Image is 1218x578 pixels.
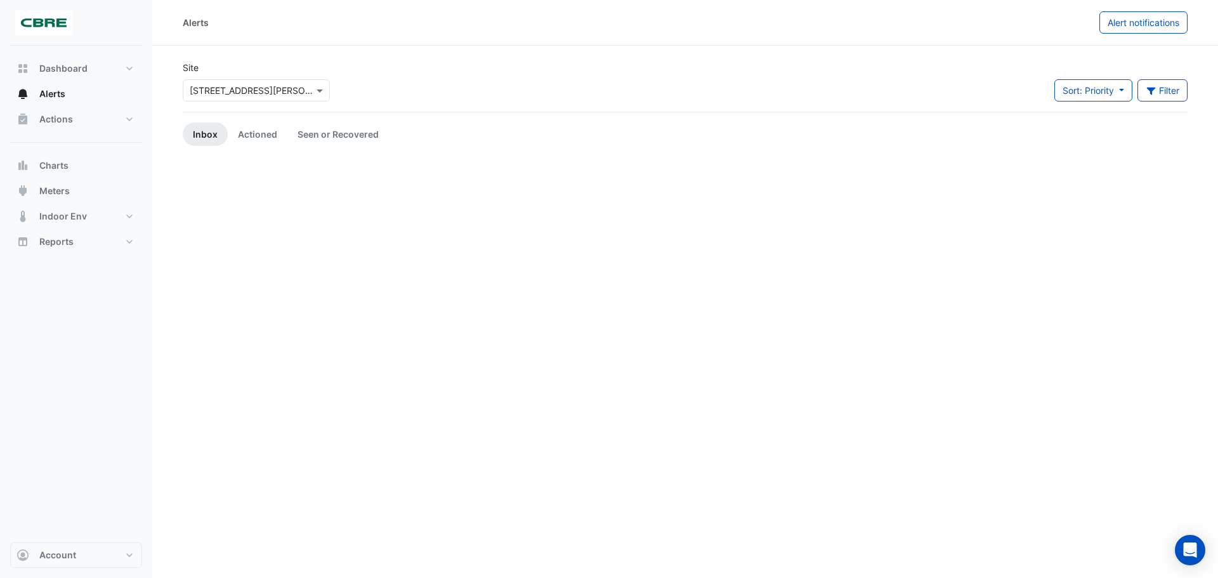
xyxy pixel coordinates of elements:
app-icon: Actions [16,113,29,126]
span: Actions [39,113,73,126]
button: Account [10,542,142,568]
button: Filter [1137,79,1188,102]
button: Meters [10,178,142,204]
div: Open Intercom Messenger [1175,535,1205,565]
a: Inbox [183,122,228,146]
span: Dashboard [39,62,88,75]
button: Charts [10,153,142,178]
app-icon: Meters [16,185,29,197]
button: Dashboard [10,56,142,81]
a: Actioned [228,122,287,146]
label: Site [183,61,199,74]
button: Alerts [10,81,142,107]
span: Meters [39,185,70,197]
app-icon: Charts [16,159,29,172]
span: Alert notifications [1108,17,1179,28]
div: Alerts [183,16,209,29]
app-icon: Indoor Env [16,210,29,223]
span: Indoor Env [39,210,87,223]
button: Alert notifications [1099,11,1188,34]
span: Reports [39,235,74,248]
app-icon: Reports [16,235,29,248]
span: Alerts [39,88,65,100]
button: Indoor Env [10,204,142,229]
app-icon: Dashboard [16,62,29,75]
a: Seen or Recovered [287,122,389,146]
app-icon: Alerts [16,88,29,100]
span: Charts [39,159,69,172]
button: Actions [10,107,142,132]
span: Account [39,549,76,562]
button: Sort: Priority [1054,79,1132,102]
button: Reports [10,229,142,254]
img: Company Logo [15,10,72,36]
span: Sort: Priority [1063,85,1114,96]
